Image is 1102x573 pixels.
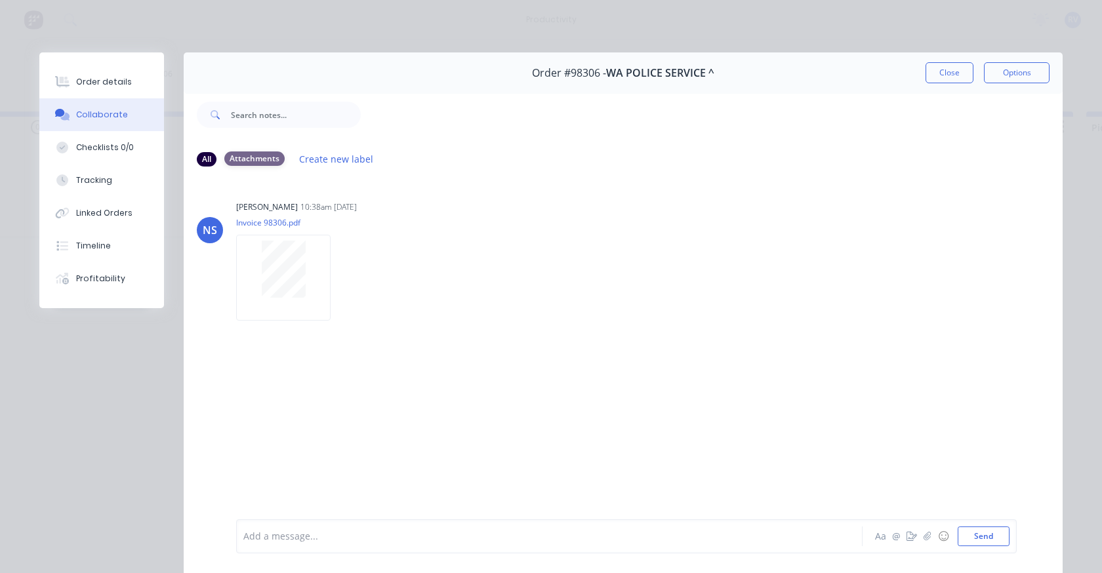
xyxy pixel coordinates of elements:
div: NS [203,222,217,238]
button: Checklists 0/0 [39,131,164,164]
p: Invoice 98306.pdf [236,217,344,228]
button: Aa [872,528,888,544]
div: Checklists 0/0 [76,142,134,153]
button: @ [888,528,904,544]
button: ☺ [935,528,951,544]
div: [PERSON_NAME] [236,201,298,213]
button: Create new label [293,150,380,168]
input: Search notes... [231,102,361,128]
div: Order details [76,76,132,88]
button: Order details [39,66,164,98]
button: Options [984,62,1050,83]
button: Collaborate [39,98,164,131]
span: WA POLICE SERVICE ^ [606,67,714,79]
button: Close [926,62,973,83]
button: Timeline [39,229,164,262]
button: Send [958,526,1010,546]
div: Timeline [76,240,111,252]
button: Tracking [39,164,164,197]
span: Order #98306 - [532,67,606,79]
div: Linked Orders [76,207,133,219]
div: Collaborate [76,109,128,121]
div: Attachments [224,151,285,166]
div: All [197,152,216,167]
div: 10:38am [DATE] [300,201,357,213]
div: Profitability [76,273,125,285]
div: Tracking [76,174,112,186]
button: Profitability [39,262,164,295]
button: Linked Orders [39,197,164,229]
